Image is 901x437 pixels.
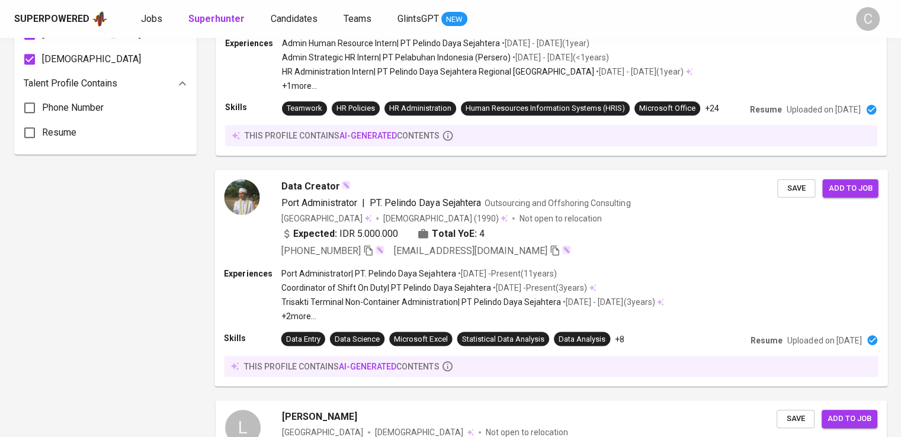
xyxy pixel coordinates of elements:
span: Jobs [141,13,162,24]
span: Candidates [271,13,318,24]
span: [DEMOGRAPHIC_DATA] [42,52,141,66]
div: [GEOGRAPHIC_DATA] [281,212,371,224]
div: (1990) [383,212,508,224]
div: Talent Profile Contains [24,72,187,95]
a: Superhunter [188,12,247,27]
span: Port Administrator [281,197,357,208]
div: Data Entry [286,333,320,345]
div: HR Policies [336,103,375,114]
span: AI-generated [339,131,397,140]
img: app logo [92,10,108,28]
span: Add to job [828,181,872,195]
a: Jobs [141,12,165,27]
b: Expected: [293,227,337,241]
p: Experiences [224,268,281,279]
img: magic_wand.svg [375,245,384,255]
span: [PERSON_NAME] [282,410,357,424]
span: GlintsGPT [397,13,439,24]
img: magic_wand.svg [341,181,351,190]
span: PT. Pelindo Daya Sejahtera [370,197,481,208]
a: Candidates [271,12,320,27]
span: [PHONE_NUMBER] [281,245,361,256]
p: • [DATE] - Present ( 3 years ) [491,282,587,294]
p: Skills [224,332,281,343]
p: Not open to relocation [520,212,602,224]
span: Teams [344,13,371,24]
span: Outsourcing and Offshoring Consulting [485,198,631,207]
p: Uploaded on [DATE] [787,104,861,115]
div: Human Resources Information Systems (HRIS) [466,103,625,114]
div: Teamwork [287,103,322,114]
span: Add to job [828,412,871,426]
div: Data Science [335,333,380,345]
span: | [362,195,365,210]
p: Talent Profile Contains [24,76,117,91]
span: [DEMOGRAPHIC_DATA] [383,212,473,224]
p: +24 [705,102,719,114]
p: Resume [751,334,783,346]
div: IDR 5.000.000 [281,227,399,241]
div: HR Administration [389,103,451,114]
p: Coordinator of Shift On Duty | PT Pelindo Daya Sejahtera [281,282,491,294]
p: Port Administrator | PT. Pelindo Daya Sejahtera [281,268,456,279]
span: Save [783,412,809,426]
div: Data Analysis [559,333,605,345]
span: 4 [479,227,485,241]
p: • [DATE] - [DATE] ( 1 year ) [594,66,684,78]
p: Trisakti Terminal Non-Container Administration | PT Pelindo Daya Sejahtera [281,296,561,308]
p: +1 more ... [282,80,692,92]
b: Superhunter [188,13,245,24]
span: NEW [441,14,467,25]
p: +8 [615,333,624,345]
a: Data CreatorPort Administrator|PT. Pelindo Daya SejahteraOutsourcing and Offshoring Consulting[GE... [216,170,887,386]
b: Total YoE: [432,227,476,241]
p: Admin Human Resource Intern | PT Pelindo Daya Sejahtera [282,37,500,49]
p: • [DATE] - Present ( 11 years ) [456,268,557,279]
img: magic_wand.svg [562,245,571,255]
button: Add to job [822,410,877,428]
span: Phone Number [42,101,104,115]
button: Save [777,410,815,428]
p: • [DATE] - [DATE] ( 1 year ) [500,37,589,49]
span: Save [783,181,809,195]
span: Resume [42,126,76,140]
div: Superpowered [14,12,89,26]
p: this profile contains contents [243,360,439,372]
div: Statistical Data Analysis [462,333,544,345]
p: Skills [225,101,282,113]
a: Teams [344,12,374,27]
div: Microsoft Excel [394,333,447,345]
p: HR Administration Intern | PT Pelindo Daya Sejahtera Regional [GEOGRAPHIC_DATA] [282,66,594,78]
p: Uploaded on [DATE] [787,334,861,346]
button: Save [777,179,815,197]
span: AI-generated [339,361,396,371]
p: Experiences [225,37,282,49]
div: C [856,7,880,31]
p: • [DATE] - [DATE] ( <1 years ) [511,52,609,63]
a: Superpoweredapp logo [14,10,108,28]
span: Data Creator [281,179,340,193]
p: this profile contains contents [245,130,440,142]
span: [EMAIL_ADDRESS][DOMAIN_NAME] [394,245,547,256]
p: Resume [750,104,782,115]
p: +2 more ... [281,310,664,322]
p: • [DATE] - [DATE] ( 3 years ) [561,296,655,308]
a: GlintsGPT NEW [397,12,467,27]
div: Microsoft Office [639,103,695,114]
img: 35f8ca7ce03db6b1076ec789eb34197b.png [224,179,259,214]
button: Add to job [822,179,878,197]
p: Admin Strategic HR Intern | PT Pelabuhan Indonesia (Persero) [282,52,511,63]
